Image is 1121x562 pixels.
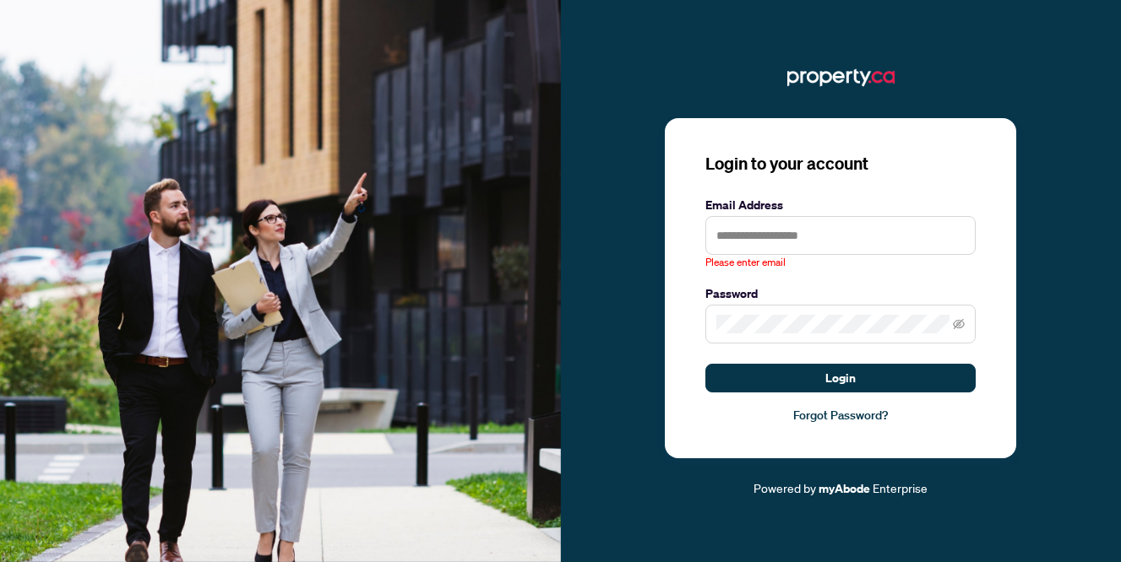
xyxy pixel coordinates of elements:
span: Enterprise [873,480,928,495]
span: Login [825,365,856,392]
button: Login [705,364,976,392]
a: Forgot Password? [705,406,976,424]
span: Powered by [754,480,816,495]
span: eye-invisible [953,318,965,330]
label: Email Address [705,196,976,214]
img: ma-logo [787,64,895,91]
label: Password [705,284,976,303]
span: Please enter email [705,255,786,271]
a: myAbode [819,479,870,498]
h3: Login to your account [705,152,976,176]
